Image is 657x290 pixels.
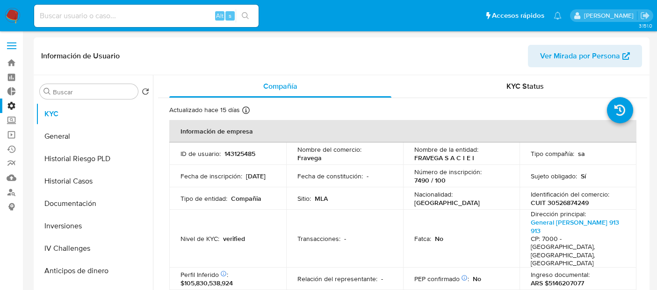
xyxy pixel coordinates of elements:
p: Nombre del comercio : [297,145,361,154]
p: Fravega [297,154,322,162]
p: No [473,275,481,283]
span: s [229,11,231,20]
a: General [PERSON_NAME] 913 913 [531,218,619,235]
p: Identificación del comercio : [531,190,609,198]
p: Sujeto obligado : [531,172,577,180]
button: Volver al orden por defecto [142,88,149,98]
p: Relación del representante : [297,275,377,283]
p: Tipo compañía : [531,149,574,158]
p: Actualizado hace 15 días [169,106,240,114]
button: Anticipos de dinero [36,260,153,282]
th: Información de empresa [169,120,636,142]
p: ID de usuario : [180,149,221,158]
p: Transacciones : [297,234,340,243]
p: Fecha de constitución : [297,172,363,180]
p: Nivel de KYC : [180,234,219,243]
a: Salir [640,11,650,21]
p: 143125485 [224,149,255,158]
span: Ver Mirada por Persona [540,45,620,67]
h1: Información de Usuario [41,51,120,61]
button: Inversiones [36,215,153,237]
p: Fatca : [414,234,431,243]
p: CUIT 30526874249 [531,198,589,207]
button: search-icon [236,9,255,22]
p: - [381,275,383,283]
span: Alt [216,11,224,20]
p: FRAVEGA S A C I E I [414,154,474,162]
p: Nacionalidad : [414,190,453,198]
h4: CP: 7000 - [GEOGRAPHIC_DATA], [GEOGRAPHIC_DATA], [GEOGRAPHIC_DATA] [531,235,621,268]
p: sa [578,149,585,158]
p: [GEOGRAPHIC_DATA] [414,198,480,207]
p: Número de inscripción : [414,168,482,176]
span: Compañía [263,81,297,92]
button: Historial Casos [36,170,153,192]
input: Buscar usuario o caso... [34,10,259,22]
button: KYC [36,103,153,125]
p: Nombre de la entidad : [414,145,478,154]
button: Buscar [43,88,51,95]
p: Compañia [231,194,261,203]
p: Ingreso documental : [531,270,590,279]
p: MLA [315,194,328,203]
input: Buscar [53,88,134,96]
button: General [36,125,153,148]
span: $105,830,538,924 [180,278,233,288]
p: Sí [581,172,586,180]
a: Notificaciones [554,12,562,20]
p: verified [223,234,245,243]
p: 7490 / 100 [414,176,446,184]
p: PEP confirmado : [414,275,469,283]
p: - [367,172,368,180]
p: alan.sanchez@mercadolibre.com [584,11,637,20]
button: Historial Riesgo PLD [36,148,153,170]
p: Sitio : [297,194,311,203]
p: [DATE] [246,172,266,180]
p: ARS $5146207077 [531,279,584,287]
p: Perfil Inferido : [180,270,228,279]
p: Dirección principal : [531,210,586,218]
button: Ver Mirada por Persona [528,45,642,67]
p: Tipo de entidad : [180,194,227,203]
p: No [435,234,443,243]
span: KYC Status [506,81,544,92]
span: Accesos rápidos [492,11,544,21]
button: Documentación [36,192,153,215]
p: Fecha de inscripción : [180,172,242,180]
button: IV Challenges [36,237,153,260]
p: - [344,234,346,243]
